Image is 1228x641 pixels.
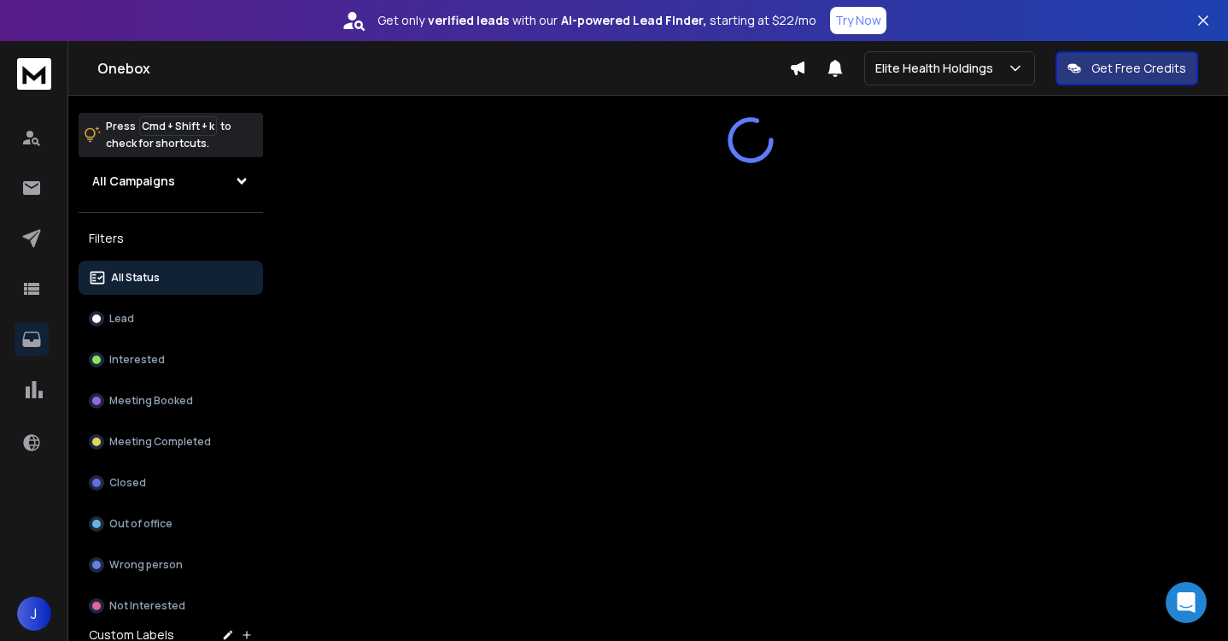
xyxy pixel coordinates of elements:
button: Not Interested [79,589,263,623]
p: Get only with our starting at $22/mo [377,12,816,29]
p: Interested [109,353,165,367]
p: Elite Health Holdings [875,60,1000,77]
strong: verified leads [428,12,509,29]
button: Closed [79,466,263,500]
p: Wrong person [109,558,183,572]
button: Lead [79,302,263,336]
button: Meeting Completed [79,425,263,459]
p: Lead [109,312,134,326]
button: J [17,597,51,631]
p: Not Interested [109,599,185,613]
h1: All Campaigns [92,173,175,190]
button: Interested [79,343,263,377]
button: Try Now [830,7,886,34]
button: Out of office [79,507,263,541]
button: All Campaigns [79,164,263,198]
p: Try Now [835,12,881,29]
p: Press to check for shortcuts. [106,118,231,152]
img: logo [17,58,51,90]
button: Meeting Booked [79,384,263,418]
button: Get Free Credits [1055,51,1198,85]
p: Get Free Credits [1091,60,1186,77]
p: Meeting Completed [109,435,211,449]
p: Closed [109,476,146,490]
p: Out of office [109,517,173,531]
p: Meeting Booked [109,394,193,408]
div: Open Intercom Messenger [1166,582,1207,623]
button: Wrong person [79,548,263,582]
strong: AI-powered Lead Finder, [561,12,706,29]
h1: Onebox [97,58,789,79]
h3: Filters [79,226,263,250]
button: All Status [79,261,263,295]
p: All Status [111,271,160,285]
span: Cmd + Shift + k [139,116,217,136]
